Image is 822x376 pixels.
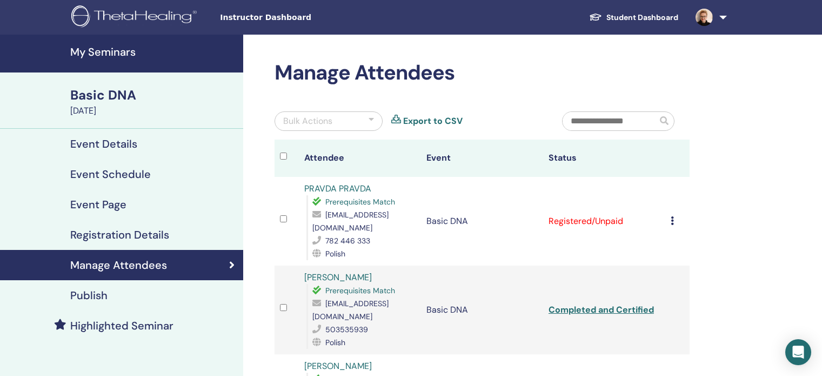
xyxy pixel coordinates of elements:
[64,86,243,117] a: Basic DNA[DATE]
[70,259,167,272] h4: Manage Attendees
[580,8,687,28] a: Student Dashboard
[304,360,372,372] a: [PERSON_NAME]
[325,197,395,207] span: Prerequisites Match
[312,299,389,321] span: [EMAIL_ADDRESS][DOMAIN_NAME]
[70,86,237,104] div: Basic DNA
[275,61,690,85] h2: Manage Attendees
[549,304,654,315] a: Completed and Certified
[403,115,463,128] a: Export to CSV
[304,272,372,283] a: [PERSON_NAME]
[70,168,151,181] h4: Event Schedule
[70,319,173,332] h4: Highlighted Seminar
[325,286,395,295] span: Prerequisites Match
[283,115,332,128] div: Bulk Actions
[696,9,713,26] img: default.jpg
[785,339,811,365] div: Open Intercom Messenger
[71,5,201,30] img: logo.png
[70,198,126,211] h4: Event Page
[421,140,543,177] th: Event
[70,45,237,58] h4: My Seminars
[70,289,108,302] h4: Publish
[220,12,382,23] span: Instructor Dashboard
[325,249,345,259] span: Polish
[543,140,665,177] th: Status
[70,137,137,150] h4: Event Details
[325,338,345,347] span: Polish
[421,177,543,266] td: Basic DNA
[304,183,371,194] a: PRAVDA PRAVDA
[325,236,370,246] span: 782 446 333
[70,228,169,241] h4: Registration Details
[299,140,421,177] th: Attendee
[325,325,368,334] span: 503535939
[70,104,237,117] div: [DATE]
[421,266,543,354] td: Basic DNA
[312,210,389,233] span: [EMAIL_ADDRESS][DOMAIN_NAME]
[589,12,602,22] img: graduation-cap-white.svg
